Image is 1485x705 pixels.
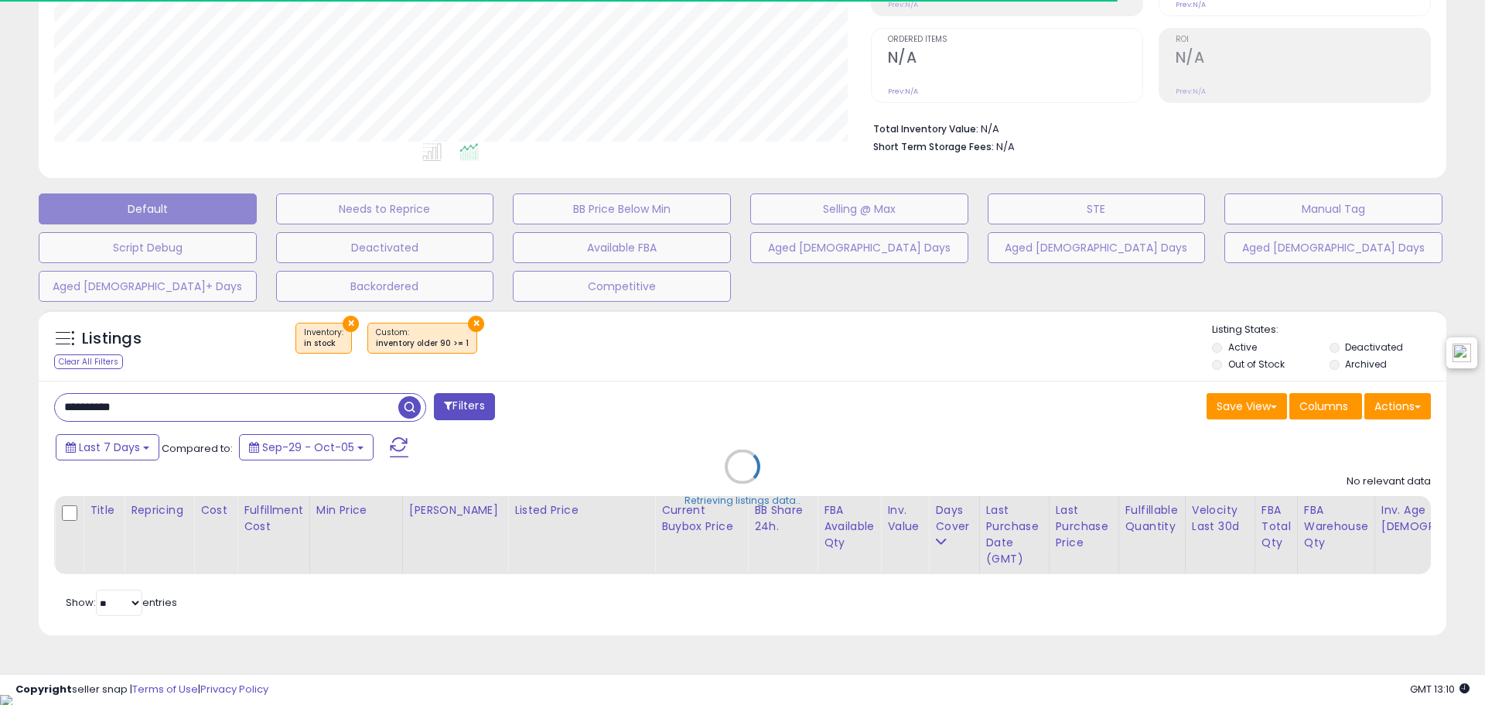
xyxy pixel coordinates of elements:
[750,232,968,263] button: Aged [DEMOGRAPHIC_DATA] Days
[888,49,1142,70] h2: N/A
[39,271,257,302] button: Aged [DEMOGRAPHIC_DATA]+ Days
[684,494,801,508] div: Retrieving listings data..
[39,193,257,224] button: Default
[513,193,731,224] button: BB Price Below Min
[39,232,257,263] button: Script Debug
[1453,344,1471,362] img: icon48.png
[276,193,494,224] button: Needs to Reprice
[513,232,731,263] button: Available FBA
[15,682,72,696] strong: Copyright
[996,139,1015,154] span: N/A
[873,122,978,135] b: Total Inventory Value:
[15,683,268,697] div: seller snap | |
[1176,36,1430,44] span: ROI
[1224,193,1442,224] button: Manual Tag
[873,118,1419,137] li: N/A
[888,87,918,96] small: Prev: N/A
[1410,682,1470,696] span: 2025-10-13 13:10 GMT
[276,271,494,302] button: Backordered
[1224,232,1442,263] button: Aged [DEMOGRAPHIC_DATA] Days
[276,232,494,263] button: Deactivated
[988,232,1206,263] button: Aged [DEMOGRAPHIC_DATA] Days
[873,140,994,153] b: Short Term Storage Fees:
[132,682,198,696] a: Terms of Use
[1176,49,1430,70] h2: N/A
[750,193,968,224] button: Selling @ Max
[200,682,268,696] a: Privacy Policy
[513,271,731,302] button: Competitive
[988,193,1206,224] button: STE
[888,36,1142,44] span: Ordered Items
[1176,87,1206,96] small: Prev: N/A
